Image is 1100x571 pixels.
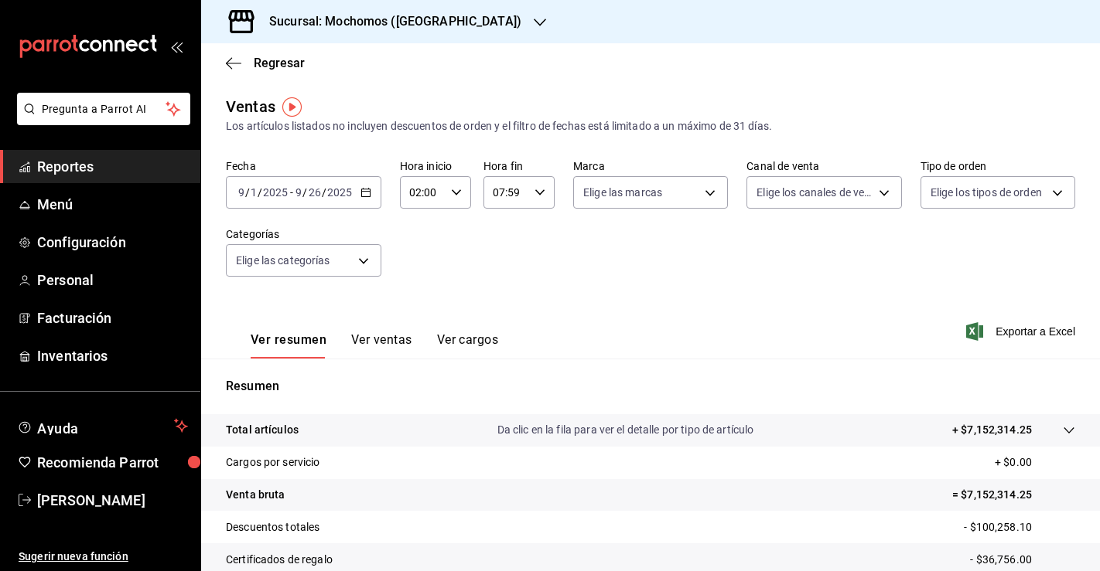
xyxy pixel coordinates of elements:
p: Da clic en la fila para ver el detalle por tipo de artículo [497,422,754,438]
img: Tooltip marker [282,97,302,117]
label: Fecha [226,161,381,172]
span: Personal [37,270,188,291]
button: Pregunta a Parrot AI [17,93,190,125]
input: -- [250,186,258,199]
span: Elige las marcas [583,185,662,200]
span: Configuración [37,232,188,253]
div: Ventas [226,95,275,118]
span: [PERSON_NAME] [37,490,188,511]
span: / [245,186,250,199]
span: Elige los tipos de orden [931,185,1042,200]
p: Descuentos totales [226,519,319,535]
label: Tipo de orden [921,161,1075,172]
span: / [258,186,262,199]
button: Ver cargos [437,332,499,359]
input: ---- [326,186,353,199]
p: - $36,756.00 [970,552,1075,568]
span: Menú [37,194,188,215]
span: - [290,186,293,199]
p: Certificados de regalo [226,552,333,568]
label: Marca [573,161,728,172]
a: Pregunta a Parrot AI [11,112,190,128]
h3: Sucursal: Mochomos ([GEOGRAPHIC_DATA]) [257,12,521,31]
span: Reportes [37,156,188,177]
span: Ayuda [37,416,168,435]
p: Venta bruta [226,487,285,503]
p: + $7,152,314.25 [952,422,1032,438]
button: open_drawer_menu [170,40,183,53]
input: -- [308,186,322,199]
p: Cargos por servicio [226,454,320,471]
button: Regresar [226,56,305,70]
span: / [302,186,307,199]
input: -- [295,186,302,199]
label: Hora inicio [400,161,471,172]
input: -- [237,186,245,199]
button: Exportar a Excel [969,322,1075,341]
p: Total artículos [226,422,299,438]
span: Sugerir nueva función [19,549,188,565]
span: Elige las categorías [236,253,330,268]
label: Categorías [226,229,381,240]
div: navigation tabs [251,332,498,359]
button: Ver resumen [251,332,326,359]
span: Elige los canales de venta [757,185,873,200]
label: Canal de venta [746,161,901,172]
label: Hora fin [483,161,555,172]
span: Inventarios [37,345,188,366]
p: + $0.00 [995,454,1075,471]
span: / [322,186,326,199]
span: Recomienda Parrot [37,452,188,473]
span: Facturación [37,308,188,328]
p: Resumen [226,377,1075,396]
input: ---- [262,186,289,199]
div: Los artículos listados no incluyen descuentos de orden y el filtro de fechas está limitado a un m... [226,118,1075,134]
p: = $7,152,314.25 [952,487,1075,503]
span: Regresar [254,56,305,70]
p: - $100,258.10 [964,519,1075,535]
button: Ver ventas [351,332,412,359]
span: Pregunta a Parrot AI [42,101,166,117]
